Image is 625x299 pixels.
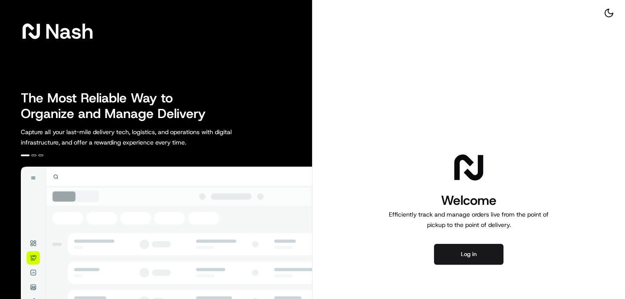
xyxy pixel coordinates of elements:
p: Efficiently track and manage orders live from the point of pickup to the point of delivery. [385,209,552,230]
span: Nash [45,23,93,40]
p: Capture all your last-mile delivery tech, logistics, and operations with digital infrastructure, ... [21,127,271,148]
button: Log in [434,244,503,265]
h1: Welcome [385,192,552,209]
h2: The Most Reliable Way to Organize and Manage Delivery [21,90,215,122]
